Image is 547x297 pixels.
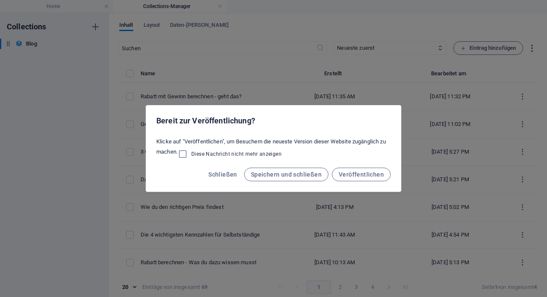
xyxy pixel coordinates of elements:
h2: Bereit zur Veröffentlichung? [156,116,391,126]
span: Diese Nachricht nicht mehr anzeigen [191,151,282,157]
span: Speichern und schließen [251,171,322,178]
span: Schließen [208,171,237,178]
button: Speichern und schließen [244,168,328,181]
button: Schließen [205,168,241,181]
div: Klicke auf "Veröffentlichen", um Besuchern die neueste Version dieser Website zugänglich zu machen. [146,134,401,163]
button: Veröffentlichen [332,168,391,181]
span: Veröffentlichen [339,171,384,178]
